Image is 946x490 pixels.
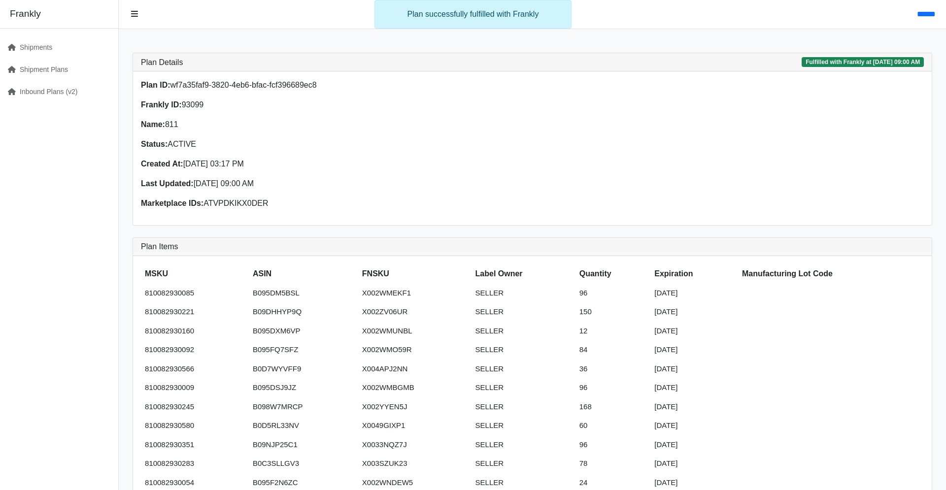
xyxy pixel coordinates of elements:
td: 810082930283 [141,454,249,473]
td: B09DHHYP9Q [249,302,358,322]
h3: Plan Items [141,242,924,251]
td: 810082930092 [141,340,249,359]
strong: Created At: [141,160,183,168]
td: SELLER [472,359,575,379]
td: 810082930085 [141,284,249,303]
td: SELLER [472,340,575,359]
td: 12 [575,322,651,341]
td: SELLER [472,284,575,303]
td: X004APJ2NN [358,359,472,379]
th: Manufacturing Lot Code [738,264,924,284]
td: X002YYEN5J [358,397,472,417]
td: SELLER [472,302,575,322]
td: B0C3SLLGV3 [249,454,358,473]
td: SELLER [472,454,575,473]
td: [DATE] [650,284,738,303]
td: [DATE] [650,454,738,473]
td: 810082930160 [141,322,249,341]
h3: Plan Details [141,58,183,67]
td: B095DSJ9JZ [249,378,358,397]
td: X003SZUK23 [358,454,472,473]
td: [DATE] [650,359,738,379]
td: 150 [575,302,651,322]
th: Quantity [575,264,651,284]
strong: Name: [141,120,165,129]
td: B098W7MRCP [249,397,358,417]
p: ATVPDKIKX0DER [141,197,527,209]
td: SELLER [472,397,575,417]
td: 84 [575,340,651,359]
td: 810082930009 [141,378,249,397]
td: SELLER [472,435,575,455]
th: Expiration [650,264,738,284]
span: Fulfilled with Frankly at [DATE] 09:00 AM [802,57,924,67]
p: wf7a35faf9-3820-4eb6-bfac-fcf396689ec8 [141,79,527,91]
td: 78 [575,454,651,473]
td: 810082930351 [141,435,249,455]
td: 60 [575,416,651,435]
td: [DATE] [650,322,738,341]
th: ASIN [249,264,358,284]
td: X0049GIXP1 [358,416,472,435]
td: X0033NQZ7J [358,435,472,455]
th: FNSKU [358,264,472,284]
td: [DATE] [650,378,738,397]
td: SELLER [472,416,575,435]
p: 811 [141,119,527,131]
td: SELLER [472,322,575,341]
p: [DATE] 09:00 AM [141,178,527,190]
td: [DATE] [650,416,738,435]
td: B095DXM6VP [249,322,358,341]
th: MSKU [141,264,249,284]
td: X002WMO59R [358,340,472,359]
td: 96 [575,284,651,303]
td: [DATE] [650,397,738,417]
p: 93099 [141,99,527,111]
td: X002WMBGMB [358,378,472,397]
strong: Marketplace IDs: [141,199,203,207]
td: X002ZV06UR [358,302,472,322]
td: 810082930221 [141,302,249,322]
td: B0D7WYVFF9 [249,359,358,379]
td: B0D5RL33NV [249,416,358,435]
td: 96 [575,435,651,455]
strong: Status: [141,140,168,148]
p: [DATE] 03:17 PM [141,158,527,170]
strong: Frankly ID: [141,100,182,109]
td: [DATE] [650,302,738,322]
td: 810082930566 [141,359,249,379]
td: [DATE] [650,435,738,455]
strong: Plan ID: [141,81,170,89]
td: B09NJP25C1 [249,435,358,455]
td: SELLER [472,378,575,397]
td: X002WMUNBL [358,322,472,341]
td: 810082930245 [141,397,249,417]
p: ACTIVE [141,138,527,150]
td: 168 [575,397,651,417]
th: Label Owner [472,264,575,284]
td: B095FQ7SFZ [249,340,358,359]
td: 810082930580 [141,416,249,435]
td: B095DM5BSL [249,284,358,303]
td: X002WMEKF1 [358,284,472,303]
td: [DATE] [650,340,738,359]
td: 96 [575,378,651,397]
td: 36 [575,359,651,379]
strong: Last Updated: [141,179,194,188]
